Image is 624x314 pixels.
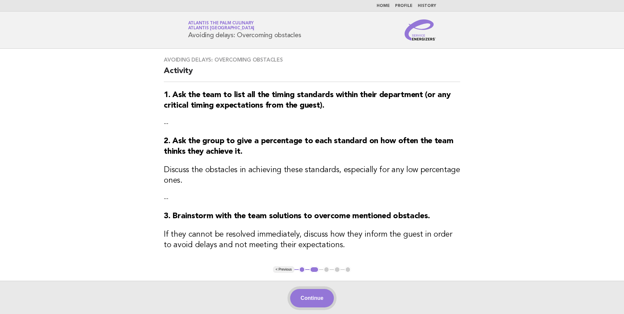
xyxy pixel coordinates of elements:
[164,66,460,82] h2: Activity
[310,266,319,273] button: 2
[164,212,430,220] strong: 3. Brainstorm with the team solutions to overcome mentioned obstacles.
[164,119,460,128] p: --
[299,266,305,273] button: 1
[188,21,255,30] a: Atlantis The Palm CulinaryAtlantis [GEOGRAPHIC_DATA]
[164,165,460,186] h3: Discuss the obstacles in achieving these standards, especially for any low percentage ones.
[164,229,460,250] h3: If they cannot be resolved immediately, discuss how they inform the guest in order to avoid delay...
[377,4,390,8] a: Home
[164,57,460,63] h3: Avoiding delays: Overcoming obstacles
[395,4,412,8] a: Profile
[188,26,255,31] span: Atlantis [GEOGRAPHIC_DATA]
[164,137,453,156] strong: 2. Ask the group to give a percentage to each standard on how often the team thinks they achieve it.
[188,21,301,39] h1: Avoiding delays: Overcoming obstacles
[164,91,450,110] strong: 1. Ask the team to list all the timing standards within their department (or any critical timing ...
[273,266,294,273] button: < Previous
[405,19,436,40] img: Service Energizers
[290,289,334,307] button: Continue
[164,194,460,203] p: --
[418,4,436,8] a: History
